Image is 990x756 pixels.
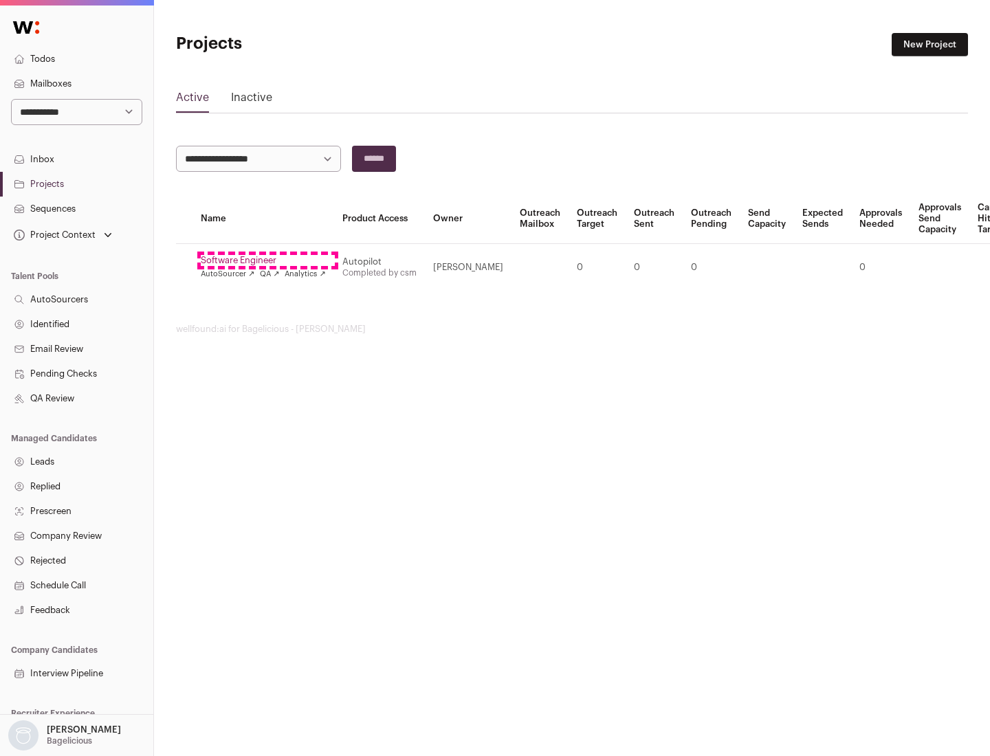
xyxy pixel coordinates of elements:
[192,194,334,244] th: Name
[794,194,851,244] th: Expected Sends
[569,244,626,291] td: 0
[201,255,326,266] a: Software Engineer
[231,89,272,111] a: Inactive
[740,194,794,244] th: Send Capacity
[626,194,683,244] th: Outreach Sent
[201,269,254,280] a: AutoSourcer ↗
[569,194,626,244] th: Outreach Target
[5,14,47,41] img: Wellfound
[176,33,440,55] h1: Projects
[683,194,740,244] th: Outreach Pending
[260,269,279,280] a: QA ↗
[342,256,417,267] div: Autopilot
[851,244,910,291] td: 0
[511,194,569,244] th: Outreach Mailbox
[11,230,96,241] div: Project Context
[683,244,740,291] td: 0
[11,225,115,245] button: Open dropdown
[626,244,683,291] td: 0
[47,724,121,735] p: [PERSON_NAME]
[342,269,417,277] a: Completed by csm
[176,89,209,111] a: Active
[285,269,325,280] a: Analytics ↗
[176,324,968,335] footer: wellfound:ai for Bagelicious - [PERSON_NAME]
[47,735,92,746] p: Bagelicious
[425,244,511,291] td: [PERSON_NAME]
[8,720,38,751] img: nopic.png
[334,194,425,244] th: Product Access
[851,194,910,244] th: Approvals Needed
[5,720,124,751] button: Open dropdown
[910,194,969,244] th: Approvals Send Capacity
[892,33,968,56] a: New Project
[425,194,511,244] th: Owner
